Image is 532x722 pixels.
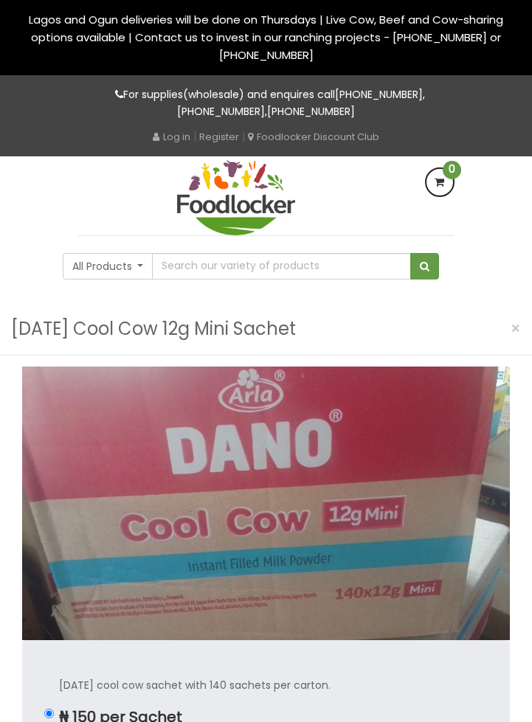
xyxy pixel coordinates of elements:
[177,104,265,119] a: [PHONE_NUMBER]
[248,130,379,144] a: Foodlocker Discount Club
[153,130,190,144] a: Log in
[503,313,528,344] button: Close
[193,129,196,144] span: |
[22,367,510,641] img: Dano Cool Cow 12g Mini Sachet
[152,253,410,280] input: Search our variety of products
[11,315,296,343] h3: [DATE] Cool Cow 12g Mini Sachet
[199,130,239,144] a: Register
[441,630,532,700] iframe: chat widget
[59,677,473,694] p: [DATE] cool cow sachet with 140 sachets per carton.
[29,12,503,63] span: Lagos and Ogun deliveries will be done on Thursdays | Live Cow, Beef and Cow-sharing options avai...
[177,160,295,235] img: FoodLocker
[78,86,455,120] p: For supplies(wholesale) and enquires call , ,
[242,129,245,144] span: |
[63,253,153,280] button: All Products
[511,318,521,339] span: ×
[267,104,355,119] a: [PHONE_NUMBER]
[443,161,461,179] span: 0
[335,87,423,102] a: [PHONE_NUMBER]
[44,709,54,718] input: ₦ 150 per Sachet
